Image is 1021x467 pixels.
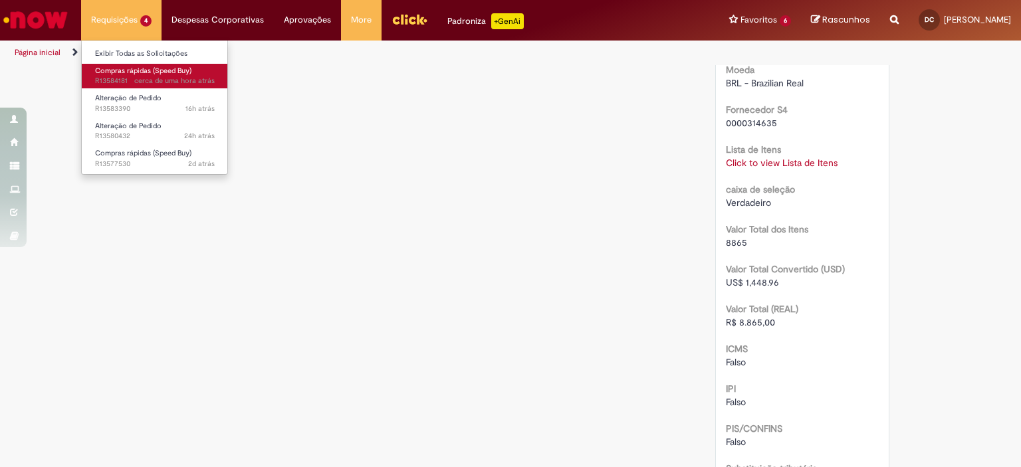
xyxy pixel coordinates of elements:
span: Falso [726,356,746,368]
span: 0000314635 [726,117,777,129]
span: 4 [140,15,152,27]
b: ICMS [726,343,748,355]
b: PIS/CONFINS [726,422,782,434]
span: 8865 [726,236,747,248]
span: 16h atrás [185,104,215,114]
p: +GenAi [491,13,524,29]
span: 2d atrás [188,159,215,169]
span: More [351,13,372,27]
span: 24h atrás [184,131,215,141]
a: Página inicial [15,47,60,58]
span: BRL - Brazilian Real [726,77,804,89]
span: US$ 1,448.96 [726,276,779,288]
b: Valor Total Convertido (USD) [726,263,845,275]
a: Rascunhos [811,14,870,27]
span: [PERSON_NAME] [944,14,1011,25]
b: Fornecedor S4 [726,104,788,116]
span: Compras rápidas (Speed Buy) [95,148,191,158]
a: Aberto R13577530 : Compras rápidas (Speed Buy) [82,146,228,171]
span: cerca de uma hora atrás [134,76,215,86]
span: R13580432 [95,131,215,141]
span: Alteração de Pedido [95,93,162,103]
ul: Trilhas de página [10,41,671,65]
a: Aberto R13580432 : Alteração de Pedido [82,119,228,143]
span: R$ 8.865,00 [726,316,775,328]
a: Exibir Todas as Solicitações [82,47,228,61]
span: Requisições [91,13,138,27]
b: IPI [726,383,736,395]
time: 29/09/2025 15:01:12 [188,159,215,169]
span: Compras rápidas (Speed Buy) [95,66,191,76]
img: click_logo_yellow_360x200.png [392,9,427,29]
img: ServiceNow [1,7,70,33]
span: Favoritos [740,13,777,27]
span: Alteração de Pedido [95,121,162,131]
a: Aberto R13584181 : Compras rápidas (Speed Buy) [82,64,228,88]
span: Falso [726,396,746,408]
a: Click to view Lista de Itens [726,157,838,169]
b: Valor Total dos Itens [726,223,808,235]
b: Valor Total (REAL) [726,303,798,315]
span: Falso [726,436,746,448]
span: Despesas Corporativas [171,13,264,27]
ul: Requisições [81,40,228,175]
span: 6 [780,15,791,27]
b: caixa de seleção [726,183,795,195]
b: Lista de Itens [726,143,781,155]
span: Verdadeiro [726,197,771,209]
div: Padroniza [447,13,524,29]
span: R13584181 [95,76,215,86]
span: DC [925,15,934,24]
a: Aberto R13583390 : Alteração de Pedido [82,91,228,116]
span: Aprovações [284,13,331,27]
b: Moeda [726,64,754,76]
span: R13583390 [95,104,215,114]
span: R13577530 [95,159,215,169]
span: Rascunhos [822,13,870,26]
